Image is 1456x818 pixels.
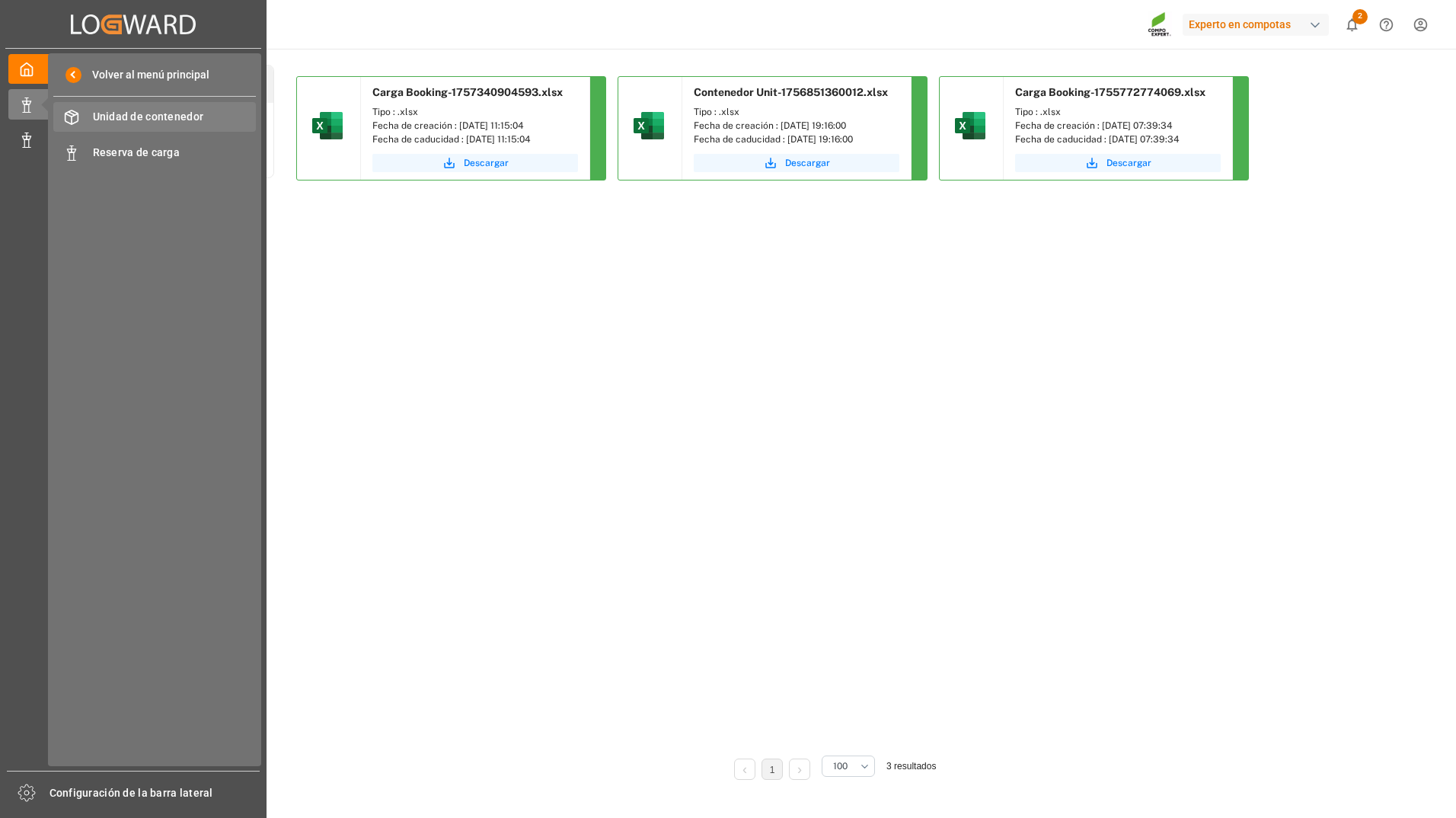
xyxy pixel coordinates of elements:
a: Unidad de contenedor [53,102,256,132]
div: Fecha de creación : [DATE] 11:15:04 [372,119,578,133]
img: microsoft-excel-2019--v1.png [631,107,667,144]
a: Reserva de carga [53,137,256,167]
img: Screenshot%202023-09-29%20at%2010.02.21.png_1712312052.png [1148,11,1172,38]
span: Reserva de carga [93,145,257,161]
span: 2 [1352,9,1368,24]
a: Vista del cliente [8,125,258,155]
div: Fecha de caducidad : [DATE] 19:16:00 [694,133,899,146]
img: microsoft-excel-2019--v1.png [309,107,346,144]
button: Abrir menú [822,756,875,777]
li: Previous Page [734,759,755,780]
li: 1 [762,759,783,780]
span: Unidad de contenedor [93,109,257,125]
div: Tipo : .xlsx [372,105,578,119]
button: Mostrar 2 nuevas notificaciones [1335,8,1369,42]
span: Carga Booking-1755772774069.xlsx [1015,86,1205,98]
div: Tipo : .xlsx [694,105,899,119]
button: Descargar [694,154,899,172]
span: Volver al menú principal [81,67,209,83]
font: Experto en compotas [1189,17,1291,33]
a: 1 [770,765,775,775]
span: 3 resultados [886,761,936,772]
a: Mi cabina [8,54,258,84]
li: Next Page [789,759,810,780]
button: Experto en compotas [1183,10,1335,39]
span: 100 [833,759,848,773]
button: Descargar [1015,154,1221,172]
span: Descargar [785,156,830,170]
span: Descargar [464,156,509,170]
span: Contenedor Unit-1756851360012.xlsx [694,86,888,98]
img: microsoft-excel-2019--v1.png [952,107,988,144]
span: Carga Booking-1757340904593.xlsx [372,86,563,98]
div: Fecha de caducidad : [DATE] 07:39:34 [1015,133,1221,146]
div: Fecha de caducidad : [DATE] 11:15:04 [372,133,578,146]
div: Fecha de creación : [DATE] 07:39:34 [1015,119,1221,133]
span: Configuración de la barra lateral [49,785,260,801]
button: Centro de ayuda [1369,8,1403,42]
button: Descargar [372,154,578,172]
div: Fecha de creación : [DATE] 19:16:00 [694,119,899,133]
span: Descargar [1106,156,1151,170]
div: Tipo : .xlsx [1015,105,1221,119]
